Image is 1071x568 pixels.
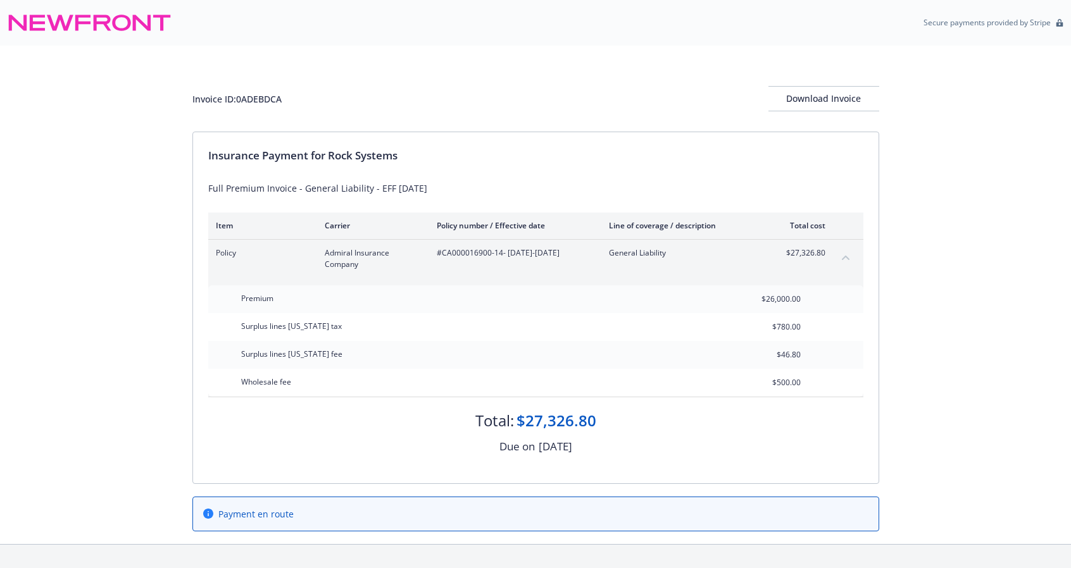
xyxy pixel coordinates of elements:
div: Full Premium Invoice - General Liability - EFF [DATE] [208,182,863,195]
input: 0.00 [726,290,808,309]
span: Wholesale fee [241,376,291,387]
div: Due on [499,438,535,455]
input: 0.00 [726,318,808,336]
div: Insurance Payment for Rock Systems [208,147,863,164]
div: Item [216,220,304,231]
div: Policy number / Effective date [437,220,589,231]
span: $27,326.80 [778,247,825,259]
div: Line of coverage / description [609,220,758,231]
span: Surplus lines [US_STATE] fee [241,349,342,359]
input: 0.00 [726,345,808,364]
div: [DATE] [539,438,572,455]
span: General Liability [609,247,758,259]
div: Invoice ID: 0ADEBDCA [192,92,282,106]
div: Download Invoice [768,87,879,111]
span: Surplus lines [US_STATE] tax [241,321,342,331]
div: Total: [475,410,514,431]
input: 0.00 [726,373,808,392]
span: Admiral Insurance Company [325,247,416,270]
div: Carrier [325,220,416,231]
span: Premium [241,293,273,304]
p: Secure payments provided by Stripe [924,17,1051,28]
span: Payment en route [218,507,294,521]
div: PolicyAdmiral Insurance Company#CA000016900-14- [DATE]-[DATE]General Liability$27,326.80collapse ... [208,240,863,278]
button: Download Invoice [768,86,879,111]
div: Total cost [778,220,825,231]
span: Policy [216,247,304,259]
button: collapse content [836,247,856,268]
div: $27,326.80 [517,410,596,431]
span: #CA000016900-14 - [DATE]-[DATE] [437,247,589,259]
